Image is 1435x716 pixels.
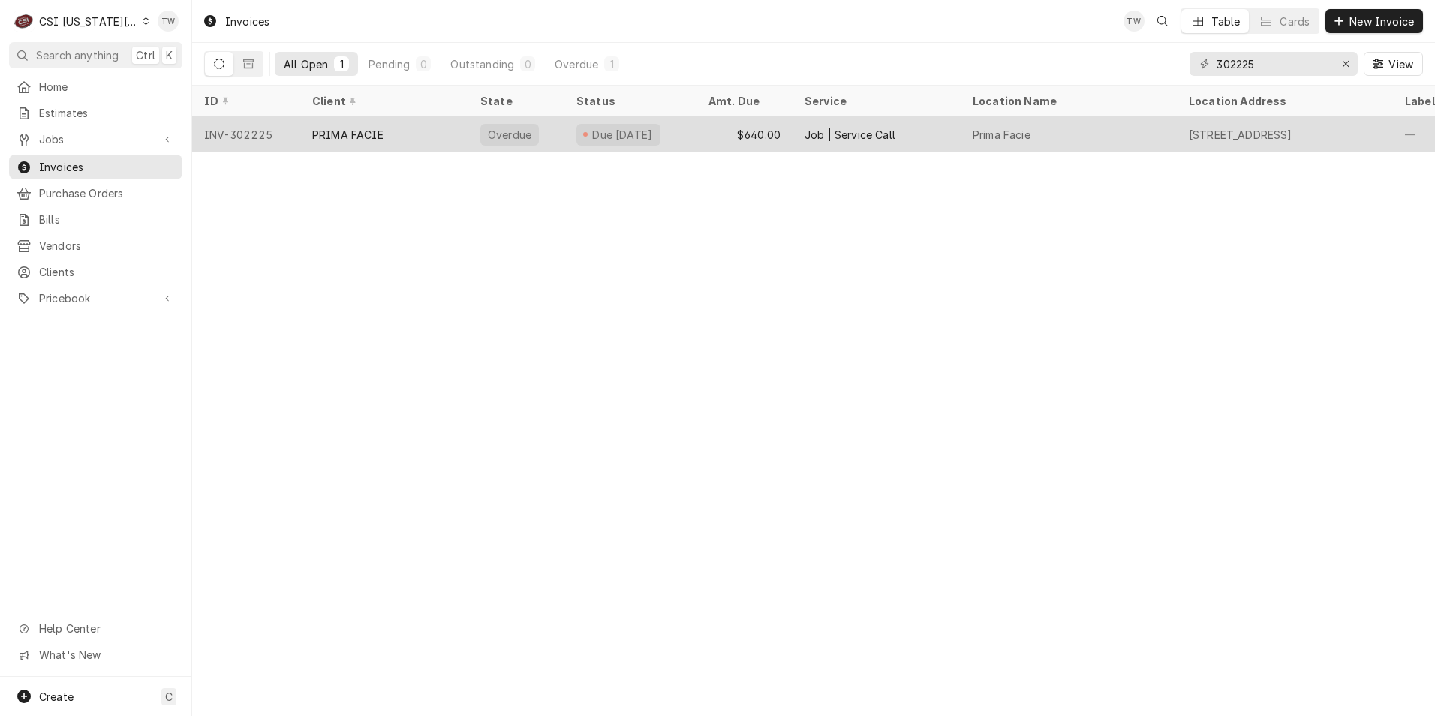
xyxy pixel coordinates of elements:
div: Tori Warrick's Avatar [1124,11,1145,32]
div: C [14,11,35,32]
a: Home [9,74,182,99]
div: TW [158,11,179,32]
div: [STREET_ADDRESS] [1189,127,1292,143]
div: TW [1124,11,1145,32]
div: Overdue [486,127,533,143]
span: Search anything [36,47,119,63]
div: Location Name [973,93,1162,109]
span: Jobs [39,131,152,147]
a: Vendors [9,233,182,258]
div: Pending [369,56,410,72]
div: Cards [1280,14,1310,29]
div: Prima Facie [973,127,1030,143]
div: State [480,93,552,109]
a: Go to What's New [9,642,182,667]
div: PRIMA FACIE [312,127,384,143]
button: Open search [1151,9,1175,33]
span: Clients [39,264,175,280]
button: Search anythingCtrlK [9,42,182,68]
div: CSI [US_STATE][GEOGRAPHIC_DATA] [39,14,138,29]
span: What's New [39,647,173,663]
div: $640.00 [696,116,793,152]
div: Due [DATE] [591,127,654,143]
button: New Invoice [1325,9,1423,33]
span: Home [39,79,175,95]
div: INV-302225 [192,116,300,152]
div: Job | Service Call [805,127,895,143]
div: All Open [284,56,328,72]
div: Amt. Due [708,93,778,109]
span: Estimates [39,105,175,121]
span: Vendors [39,238,175,254]
span: Pricebook [39,290,152,306]
a: Go to Help Center [9,616,182,641]
a: Go to Jobs [9,127,182,152]
a: Go to Pricebook [9,286,182,311]
span: Help Center [39,621,173,636]
div: 1 [337,56,346,72]
a: Purchase Orders [9,181,182,206]
span: K [166,47,173,63]
div: 0 [523,56,532,72]
span: New Invoice [1346,14,1417,29]
div: Status [576,93,681,109]
a: Invoices [9,155,182,179]
span: Ctrl [136,47,155,63]
div: Client [312,93,453,109]
span: Invoices [39,159,175,175]
div: Table [1211,14,1241,29]
div: Service [805,93,946,109]
a: Clients [9,260,182,284]
a: Bills [9,207,182,232]
div: Tori Warrick's Avatar [158,11,179,32]
div: ID [204,93,285,109]
span: Purchase Orders [39,185,175,201]
a: Estimates [9,101,182,125]
div: 0 [419,56,428,72]
button: View [1364,52,1423,76]
div: Overdue [555,56,598,72]
span: Create [39,690,74,703]
button: Erase input [1334,52,1358,76]
div: 1 [607,56,616,72]
div: Outstanding [450,56,514,72]
div: Location Address [1189,93,1378,109]
span: View [1385,56,1416,72]
span: C [165,689,173,705]
input: Keyword search [1217,52,1329,76]
div: CSI Kansas City's Avatar [14,11,35,32]
span: Bills [39,212,175,227]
